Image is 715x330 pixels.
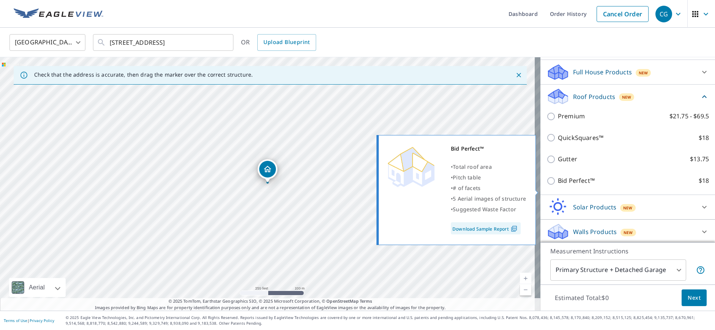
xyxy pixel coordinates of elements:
[453,184,480,192] span: # of facets
[623,205,633,211] span: New
[520,273,531,284] a: Current Level 17, Zoom In
[453,163,492,170] span: Total roof area
[622,94,632,100] span: New
[514,70,524,80] button: Close
[520,284,531,295] a: Current Level 17, Zoom Out
[682,289,707,306] button: Next
[30,318,54,323] a: Privacy Policy
[66,315,711,326] p: © 2025 Eagle View Technologies, Inc. and Pictometry International Corp. All Rights Reserved. Repo...
[550,259,686,281] div: Primary Structure + Detached Garage
[558,112,585,121] p: Premium
[546,198,709,216] div: Solar ProductsNew
[258,159,277,183] div: Dropped pin, building 1, Residential property, 352 Caloosa Palms Ct Sun City Center, FL 33573
[451,204,526,215] div: •
[597,6,649,22] a: Cancel Order
[573,203,616,212] p: Solar Products
[558,133,603,143] p: QuickSquares™
[573,92,615,101] p: Roof Products
[546,63,709,81] div: Full House ProductsNew
[699,133,709,143] p: $18
[558,176,595,185] p: Bid Perfect™
[110,32,218,53] input: Search by address or latitude-longitude
[573,68,632,77] p: Full House Products
[4,318,54,323] p: |
[453,206,516,213] span: Suggested Waste Factor
[669,112,709,121] p: $21.75 - $69.5
[688,293,701,303] span: Next
[696,266,705,275] span: Your report will include the primary structure and a detached garage if one exists.
[27,278,47,297] div: Aerial
[257,34,316,51] a: Upload Blueprint
[639,70,648,76] span: New
[509,225,519,232] img: Pdf Icon
[546,88,709,105] div: Roof ProductsNew
[451,162,526,172] div: •
[14,8,103,20] img: EV Logo
[451,193,526,204] div: •
[326,298,358,304] a: OpenStreetMap
[546,223,709,241] div: Walls ProductsNew
[699,176,709,185] p: $18
[549,289,615,306] p: Estimated Total: $0
[241,34,316,51] div: OR
[558,154,577,164] p: Gutter
[263,38,310,47] span: Upload Blueprint
[690,154,709,164] p: $13.75
[453,174,481,181] span: Pitch table
[451,143,526,154] div: Bid Perfect™
[655,6,672,22] div: CG
[9,278,66,297] div: Aerial
[4,318,27,323] a: Terms of Use
[550,247,705,256] p: Measurement Instructions
[451,172,526,183] div: •
[451,222,521,234] a: Download Sample Report
[360,298,372,304] a: Terms
[169,298,372,305] span: © 2025 TomTom, Earthstar Geographics SIO, © 2025 Microsoft Corporation, ©
[451,183,526,193] div: •
[34,71,253,78] p: Check that the address is accurate, then drag the marker over the correct structure.
[9,32,85,53] div: [GEOGRAPHIC_DATA]
[624,229,633,236] span: New
[453,195,526,202] span: 5 Aerial images of structure
[384,143,438,189] img: Premium
[573,227,617,236] p: Walls Products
